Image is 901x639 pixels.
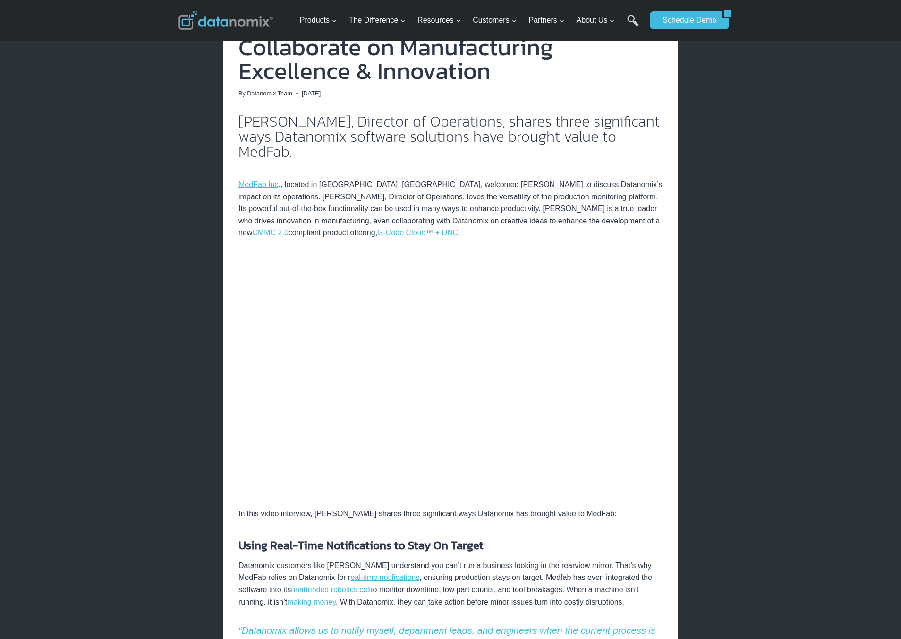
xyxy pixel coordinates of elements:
[577,14,615,26] span: About Us
[528,14,564,26] span: Partners
[291,586,371,594] a: unattended robotics cell
[238,254,663,493] iframe: Partnering for Innovation: How Datanomix and MedFab Collaborate on Manufacturing Excellence
[238,12,663,83] h1: VIDEO: How Datanomix and MedFab Collaborate on Manufacturing Excellence & Innovation
[238,167,663,239] p: ., located in [GEOGRAPHIC_DATA], [GEOGRAPHIC_DATA], welcomed [PERSON_NAME] to discuss Datanomix’s...
[238,89,246,98] span: By
[238,537,484,554] strong: Using Real-Time Notifications to Stay On Target
[238,180,278,188] a: MedFab Inc
[473,14,517,26] span: Customers
[417,14,461,26] span: Resources
[296,5,646,36] nav: Primary Navigation
[178,11,273,30] img: Datanomix
[238,560,663,608] p: Datanomix customers like [PERSON_NAME] understand you can’t run a business looking in the rearvie...
[247,90,292,97] a: Datanomix Team
[252,229,288,237] a: CMMC 2.0
[287,598,336,606] a: making money
[238,508,663,520] p: In this video interview, [PERSON_NAME] shares three significant ways Datanomix has brought value ...
[302,89,321,98] time: [DATE]
[377,229,458,237] a: G-Code Cloud™ + DNC
[238,114,663,159] h2: [PERSON_NAME], Director of Operations, shares three significant ways Datanomix software solutions...
[627,15,639,36] a: Search
[349,14,406,26] span: The Difference
[300,14,337,26] span: Products
[350,573,419,581] a: eal-time notifications
[650,11,722,29] a: Schedule Demo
